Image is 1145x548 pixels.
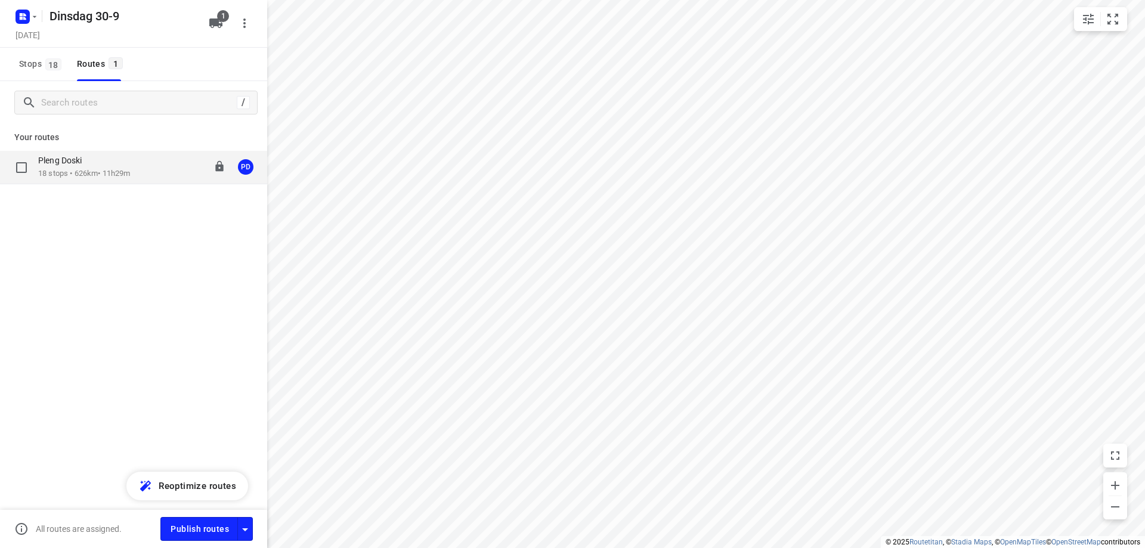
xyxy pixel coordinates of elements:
input: Search routes [41,94,237,112]
span: 18 [45,58,61,70]
span: 1 [217,10,229,22]
div: small contained button group [1074,7,1127,31]
h5: Project date [11,28,45,42]
p: Your routes [14,131,253,144]
div: Driver app settings [238,521,252,536]
button: 1 [204,11,228,35]
button: Lock route [213,160,225,174]
span: Stops [19,57,65,72]
h5: Rename [45,7,199,26]
button: Map settings [1076,7,1100,31]
div: / [237,96,250,109]
p: 18 stops • 626km • 11h29m [38,168,130,179]
a: OpenMapTiles [1000,538,1046,546]
div: PD [238,159,253,175]
span: Publish routes [171,522,229,537]
button: More [233,11,256,35]
a: Stadia Maps [951,538,992,546]
li: © 2025 , © , © © contributors [886,538,1140,546]
a: Routetitan [909,538,943,546]
div: Routes [77,57,126,72]
p: All routes are assigned. [36,524,122,534]
span: Reoptimize routes [159,478,236,494]
span: 1 [109,57,123,69]
button: Publish routes [160,517,238,540]
span: Select [10,156,33,179]
button: Reoptimize routes [126,472,248,500]
a: OpenStreetMap [1051,538,1101,546]
p: Pleng Doski [38,155,89,166]
button: PD [234,155,258,179]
